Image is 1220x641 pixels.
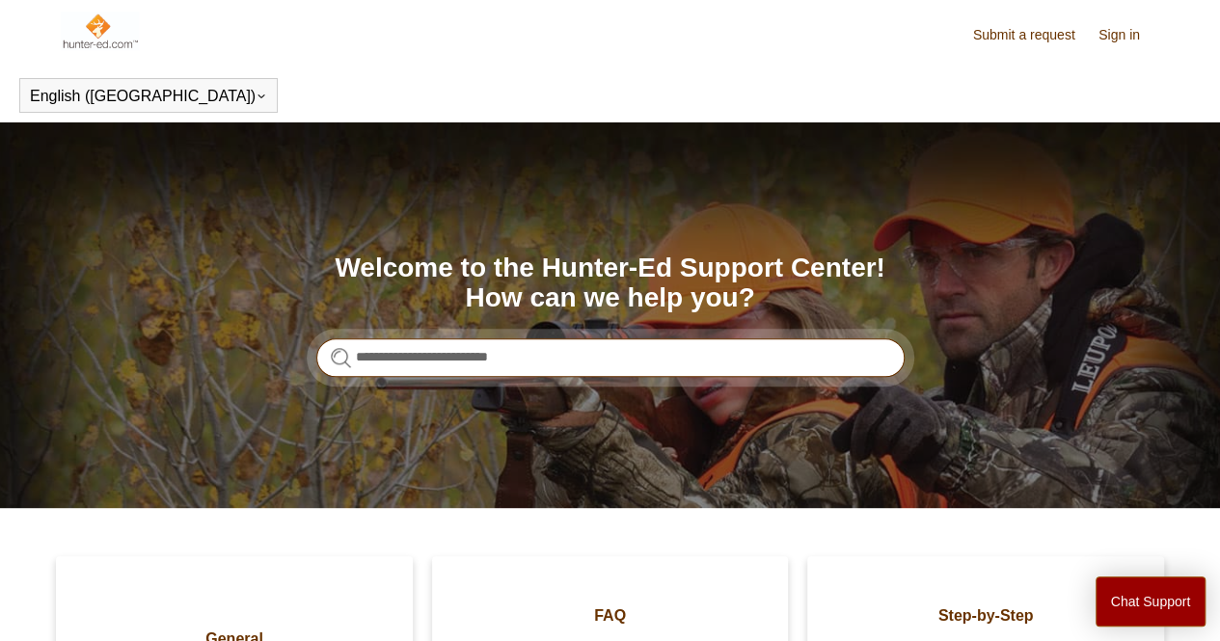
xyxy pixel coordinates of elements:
h1: Welcome to the Hunter-Ed Support Center! How can we help you? [316,254,905,313]
img: Hunter-Ed Help Center home page [61,12,139,50]
a: Sign in [1098,25,1159,45]
button: English ([GEOGRAPHIC_DATA]) [30,88,267,105]
button: Chat Support [1096,576,1206,627]
span: Step-by-Step [836,604,1135,628]
a: Submit a request [973,25,1095,45]
span: FAQ [461,604,760,628]
input: Search [316,338,905,377]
